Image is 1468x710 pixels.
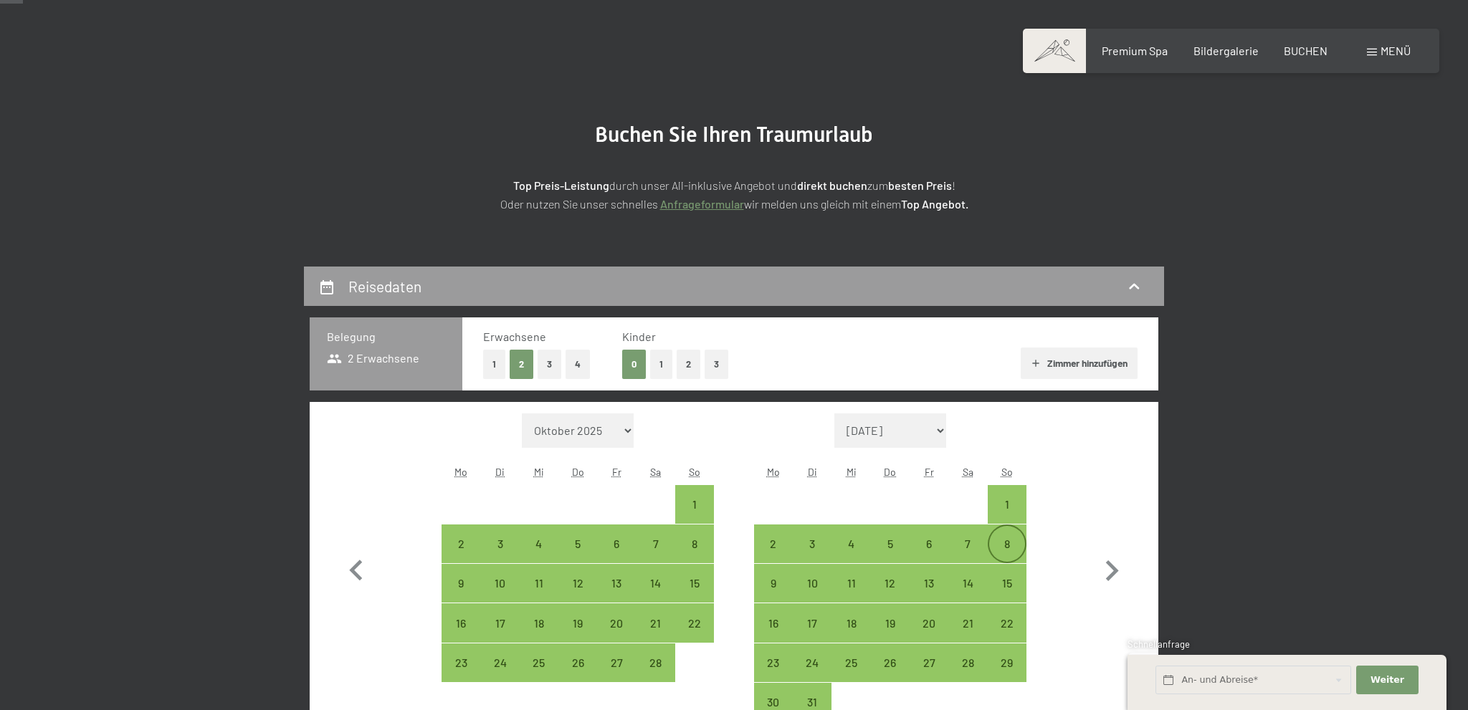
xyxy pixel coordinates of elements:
[794,577,830,613] div: 10
[597,643,636,682] div: Anreise möglich
[988,643,1026,682] div: Sun Mar 29 2026
[910,524,948,563] div: Anreise möglich
[872,577,908,613] div: 12
[558,564,597,603] div: Thu Feb 12 2026
[948,643,987,682] div: Sat Mar 28 2026
[988,485,1026,524] div: Anreise möglich
[558,564,597,603] div: Anreise möglich
[520,564,558,603] div: Anreise möglich
[348,277,421,295] h2: Reisedaten
[442,603,480,642] div: Anreise möglich
[988,603,1026,642] div: Sun Mar 22 2026
[622,330,656,343] span: Kinder
[480,564,519,603] div: Anreise möglich
[948,524,987,563] div: Sat Mar 07 2026
[831,524,870,563] div: Wed Mar 04 2026
[754,643,793,682] div: Anreise möglich
[950,577,986,613] div: 14
[482,657,518,693] div: 24
[675,485,714,524] div: Anreise möglich
[677,577,712,613] div: 15
[756,577,791,613] div: 9
[989,618,1025,653] div: 22
[443,657,479,693] div: 23
[911,618,947,653] div: 20
[482,577,518,613] div: 10
[756,538,791,574] div: 2
[793,524,831,563] div: Tue Mar 03 2026
[675,524,714,563] div: Anreise möglich
[901,197,968,211] strong: Top Angebot.
[660,197,744,211] a: Anfrageformular
[675,485,714,524] div: Sun Feb 01 2026
[910,524,948,563] div: Fri Mar 06 2026
[538,350,561,379] button: 3
[831,564,870,603] div: Anreise möglich
[910,603,948,642] div: Fri Mar 20 2026
[910,643,948,682] div: Fri Mar 27 2026
[677,350,700,379] button: 2
[1021,347,1138,379] button: Zimmer hinzufügen
[521,538,557,574] div: 4
[756,657,791,693] div: 23
[677,538,712,574] div: 8
[480,603,519,642] div: Anreise möglich
[988,643,1026,682] div: Anreise möglich
[1102,44,1168,57] span: Premium Spa
[794,538,830,574] div: 3
[677,618,712,653] div: 22
[989,577,1025,613] div: 15
[911,577,947,613] div: 13
[1371,673,1404,686] span: Weiter
[831,643,870,682] div: Anreise möglich
[1001,466,1013,478] abbr: Sonntag
[888,178,952,192] strong: besten Preis
[558,524,597,563] div: Thu Feb 05 2026
[988,524,1026,563] div: Anreise möglich
[950,657,986,693] div: 28
[599,618,634,653] div: 20
[520,524,558,563] div: Wed Feb 04 2026
[572,466,584,478] abbr: Donnerstag
[793,564,831,603] div: Tue Mar 10 2026
[637,564,675,603] div: Anreise möglich
[871,524,910,563] div: Anreise möglich
[793,524,831,563] div: Anreise möglich
[637,603,675,642] div: Anreise möglich
[520,564,558,603] div: Wed Feb 11 2026
[513,178,609,192] strong: Top Preis-Leistung
[442,603,480,642] div: Mon Feb 16 2026
[637,603,675,642] div: Sat Feb 21 2026
[871,603,910,642] div: Thu Mar 19 2026
[480,564,519,603] div: Tue Feb 10 2026
[754,603,793,642] div: Mon Mar 16 2026
[327,350,419,366] span: 2 Erwachsene
[884,466,896,478] abbr: Donnerstag
[566,350,590,379] button: 4
[638,618,674,653] div: 21
[833,618,869,653] div: 18
[558,603,597,642] div: Anreise möglich
[521,657,557,693] div: 25
[482,538,518,574] div: 3
[675,564,714,603] div: Sun Feb 15 2026
[675,564,714,603] div: Anreise möglich
[612,466,621,478] abbr: Freitag
[871,643,910,682] div: Anreise möglich
[597,564,636,603] div: Anreise möglich
[911,538,947,574] div: 6
[595,122,873,147] span: Buchen Sie Ihren Traumurlaub
[797,178,867,192] strong: direkt buchen
[963,466,973,478] abbr: Samstag
[480,643,519,682] div: Tue Feb 24 2026
[597,564,636,603] div: Fri Feb 13 2026
[558,643,597,682] div: Anreise möglich
[833,538,869,574] div: 4
[560,577,596,613] div: 12
[442,564,480,603] div: Anreise möglich
[482,618,518,653] div: 17
[560,618,596,653] div: 19
[650,466,661,478] abbr: Samstag
[1284,44,1328,57] span: BUCHEN
[599,657,634,693] div: 27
